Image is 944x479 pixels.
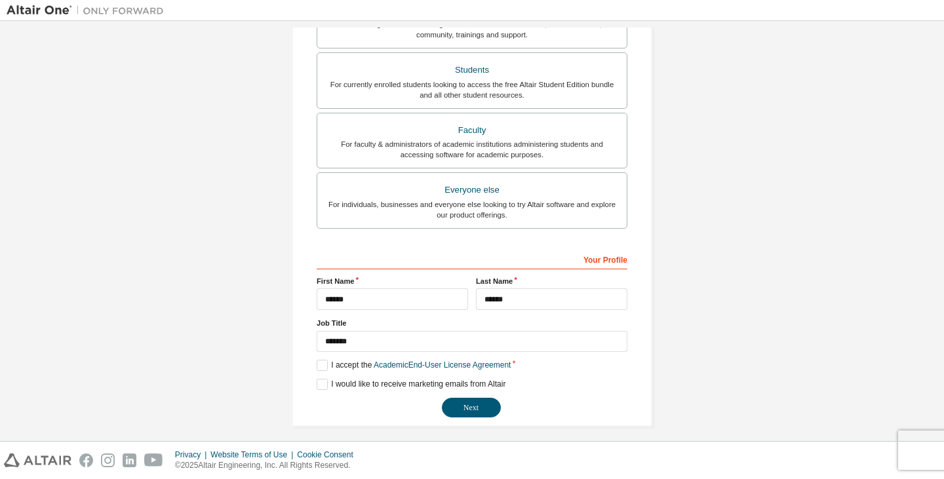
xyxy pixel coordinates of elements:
a: Academic End-User License Agreement [374,360,511,370]
div: Website Terms of Use [210,450,297,460]
img: facebook.svg [79,453,93,467]
div: Students [325,61,619,79]
div: For existing customers looking to access software downloads, HPC resources, community, trainings ... [325,19,619,40]
label: I accept the [317,360,511,371]
img: linkedin.svg [123,453,136,467]
p: © 2025 Altair Engineering, Inc. All Rights Reserved. [175,460,361,471]
img: youtube.svg [144,453,163,467]
div: Cookie Consent [297,450,361,460]
img: altair_logo.svg [4,453,71,467]
div: Your Profile [317,248,627,269]
button: Next [442,398,501,417]
div: Faculty [325,121,619,140]
label: Last Name [476,276,627,286]
div: For individuals, businesses and everyone else looking to try Altair software and explore our prod... [325,199,619,220]
img: instagram.svg [101,453,115,467]
label: First Name [317,276,468,286]
div: For faculty & administrators of academic institutions administering students and accessing softwa... [325,139,619,160]
div: Privacy [175,450,210,460]
img: Altair One [7,4,170,17]
label: Job Title [317,318,627,328]
div: Everyone else [325,181,619,199]
label: I would like to receive marketing emails from Altair [317,379,505,390]
div: For currently enrolled students looking to access the free Altair Student Edition bundle and all ... [325,79,619,100]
